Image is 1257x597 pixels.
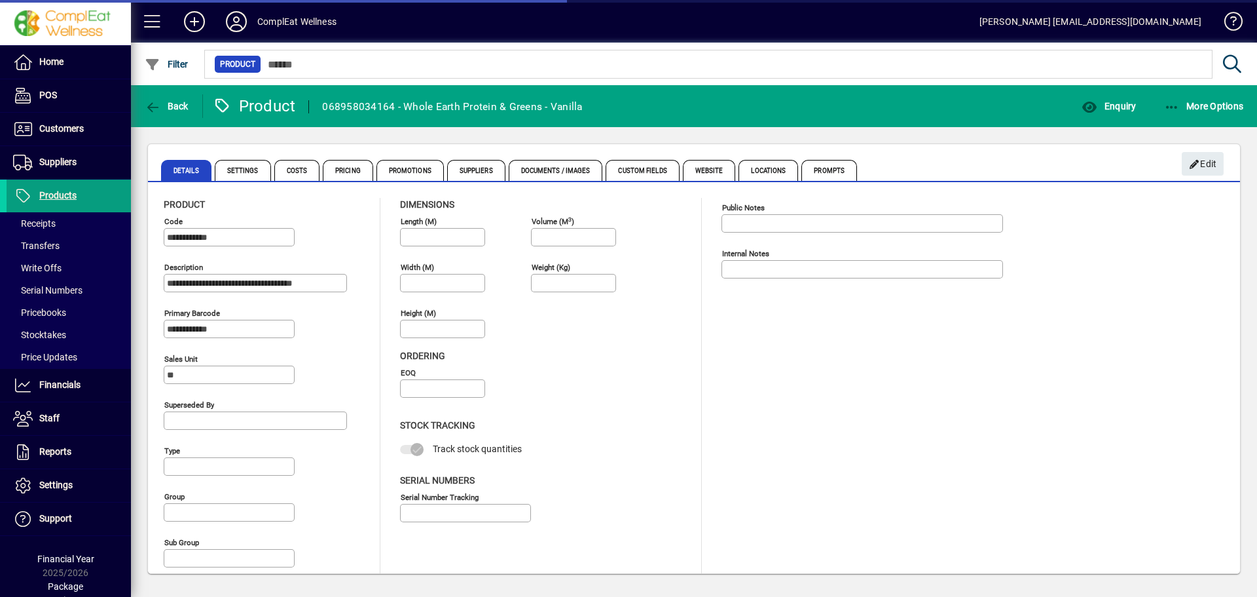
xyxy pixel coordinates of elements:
a: Receipts [7,212,131,235]
a: Staff [7,402,131,435]
div: [PERSON_NAME] [EMAIL_ADDRESS][DOMAIN_NAME] [979,11,1201,32]
span: Serial Numbers [13,285,82,296]
a: Support [7,503,131,535]
a: Stocktakes [7,324,131,346]
mat-label: Description [164,263,203,272]
mat-label: Sub group [164,538,199,547]
button: Edit [1182,152,1224,176]
mat-label: Weight (Kg) [532,263,570,272]
span: Financials [39,379,81,390]
span: Reports [39,446,71,457]
span: Customers [39,123,84,134]
span: Track stock quantities [433,444,522,454]
mat-label: Volume (m ) [532,217,574,226]
a: Settings [7,469,131,502]
mat-label: EOQ [401,368,416,377]
mat-label: Code [164,217,183,226]
span: Settings [215,160,271,181]
mat-label: Sales unit [164,355,198,364]
sup: 3 [568,216,572,222]
mat-label: Public Notes [722,203,765,212]
a: Financials [7,369,131,402]
span: Filter [145,59,189,69]
span: Financial Year [37,554,94,564]
button: More Options [1161,94,1247,118]
mat-label: Height (m) [401,309,436,318]
a: Home [7,46,131,79]
span: Dimensions [400,199,454,210]
span: Ordering [400,351,445,361]
a: Serial Numbers [7,279,131,301]
span: Write Offs [13,263,62,273]
a: Write Offs [7,257,131,279]
mat-label: Superseded by [164,400,214,410]
a: Pricebooks [7,301,131,324]
span: Promotions [376,160,444,181]
mat-label: Length (m) [401,217,437,226]
span: Transfers [13,241,60,251]
span: Website [683,160,736,181]
a: Suppliers [7,146,131,179]
span: Custom Fields [606,160,679,181]
mat-label: Type [164,446,180,455]
span: Details [161,160,211,181]
a: Transfers [7,235,131,257]
span: Enquiry [1082,101,1136,111]
app-page-header-button: Back [131,94,203,118]
span: Settings [39,480,73,490]
div: Product [213,96,296,117]
button: Enquiry [1078,94,1139,118]
span: Receipts [13,218,56,229]
div: 068958034164 - Whole Earth Protein & Greens - Vanilla [322,96,582,117]
span: POS [39,90,57,100]
mat-label: Serial Number tracking [401,492,479,501]
span: Stocktakes [13,330,66,340]
span: Staff [39,413,60,423]
span: Serial Numbers [400,475,475,486]
span: Suppliers [447,160,505,181]
span: Suppliers [39,157,77,167]
span: Package [48,581,83,592]
a: Price Updates [7,346,131,368]
span: Pricing [323,160,373,181]
span: Stock Tracking [400,420,475,431]
span: Price Updates [13,352,77,362]
span: Home [39,56,64,67]
span: Products [39,190,77,201]
mat-label: Width (m) [401,263,434,272]
span: Edit [1189,153,1217,175]
div: ComplEat Wellness [257,11,337,32]
a: Knowledge Base [1214,3,1241,45]
a: Reports [7,436,131,469]
span: Prompts [801,160,857,181]
button: Add [173,10,215,33]
span: Documents / Images [509,160,603,181]
mat-label: Internal Notes [722,249,769,258]
mat-label: Group [164,492,185,501]
a: POS [7,79,131,112]
span: Product [164,199,205,210]
a: Customers [7,113,131,145]
span: Costs [274,160,320,181]
button: Profile [215,10,257,33]
button: Filter [141,52,192,76]
span: Back [145,101,189,111]
span: Product [220,58,255,71]
mat-label: Primary barcode [164,309,220,318]
span: Pricebooks [13,307,66,318]
span: Support [39,513,72,524]
span: More Options [1164,101,1244,111]
span: Locations [738,160,798,181]
button: Back [141,94,192,118]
